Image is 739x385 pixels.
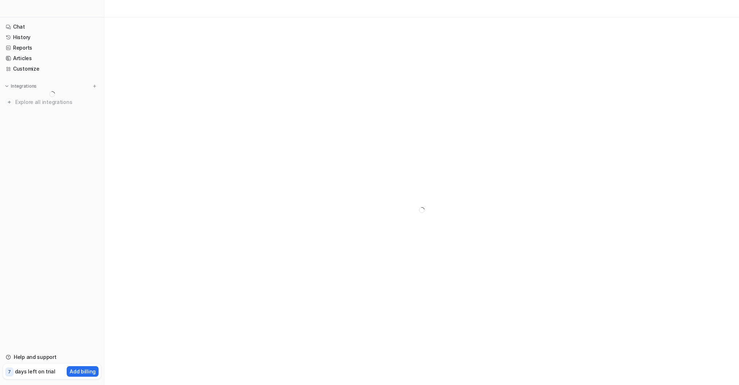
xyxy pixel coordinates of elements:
a: Reports [3,43,101,53]
p: days left on trial [15,368,55,375]
button: Integrations [3,83,39,90]
p: 7 [8,369,11,375]
span: Explore all integrations [15,96,98,108]
a: Articles [3,53,101,63]
img: menu_add.svg [92,84,97,89]
a: Chat [3,22,101,32]
a: Explore all integrations [3,97,101,107]
a: Help and support [3,352,101,362]
a: Customize [3,64,101,74]
p: Integrations [11,83,37,89]
img: expand menu [4,84,9,89]
img: explore all integrations [6,99,13,106]
button: Add billing [67,366,99,377]
a: History [3,32,101,42]
p: Add billing [70,368,96,375]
